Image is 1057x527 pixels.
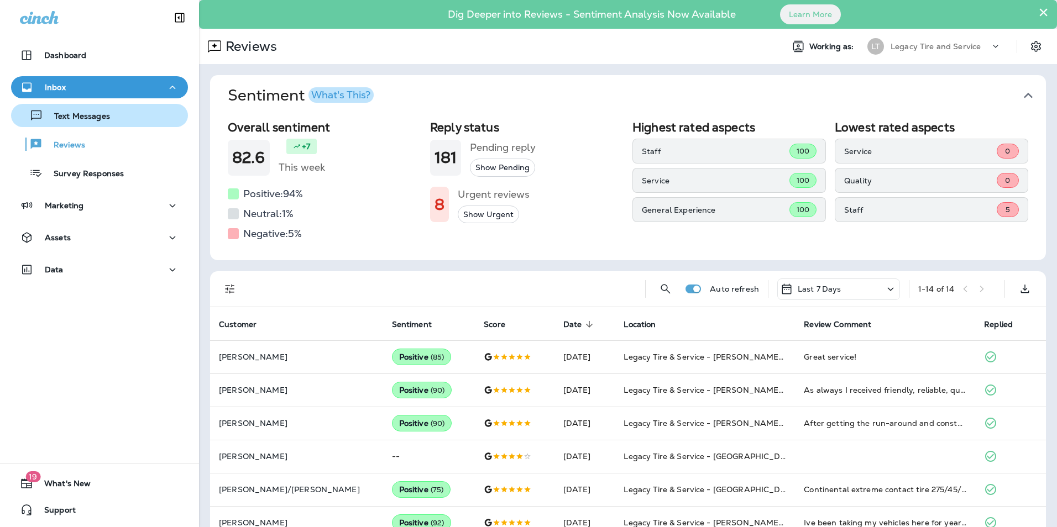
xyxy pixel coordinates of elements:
p: [PERSON_NAME] [219,352,374,361]
span: Support [33,505,76,519]
td: -- [383,440,475,473]
h5: Pending reply [470,139,536,156]
p: Inbox [45,83,66,92]
span: ( 75 ) [431,485,444,494]
p: Text Messages [43,112,110,122]
p: Assets [45,233,71,242]
button: Learn More [780,4,841,24]
button: Close [1038,3,1049,21]
h5: This week [279,159,325,176]
p: Auto refresh [710,284,759,293]
span: 0 [1005,146,1010,156]
div: As always I received friendly, reliable, quick, and honest service. [804,384,966,396]
p: Dashboard [44,51,86,60]
div: What's This? [311,90,370,100]
h1: 82.6 [232,149,265,167]
p: [PERSON_NAME] [219,419,374,428]
h1: 8 [435,196,444,214]
div: SentimentWhat's This? [210,116,1046,260]
p: Reviews [43,140,85,151]
td: [DATE] [554,373,615,407]
span: Customer [219,319,271,329]
span: ( 90 ) [431,386,445,395]
div: Continental extreme contact tire 275/45/21 on a cx90. We are very pleased [804,484,966,495]
td: [DATE] [554,407,615,440]
span: Working as: [809,42,856,51]
button: 19What's New [11,472,188,494]
span: Replied [984,319,1027,329]
p: [PERSON_NAME] [219,518,374,527]
button: Inbox [11,76,188,98]
button: Show Pending [470,159,535,177]
span: Legacy Tire & Service - [GEOGRAPHIC_DATA] (formerly Chalkville Auto & Tire Service) [624,451,954,461]
span: Legacy Tire & Service - [PERSON_NAME] (formerly Chelsea Tire Pros) [624,385,890,395]
h1: Sentiment [228,86,374,105]
span: Sentiment [392,320,432,329]
h5: Positive: 94 % [243,185,303,203]
h1: 181 [435,149,457,167]
button: Reviews [11,133,188,156]
h2: Highest rated aspects [632,120,826,134]
p: Survey Responses [43,169,124,180]
p: [PERSON_NAME]/[PERSON_NAME] [219,485,374,494]
button: Text Messages [11,104,188,127]
p: +7 [302,141,310,152]
span: Location [624,320,656,329]
span: 0 [1005,176,1010,185]
span: ( 85 ) [431,352,444,362]
span: Score [484,320,505,329]
div: After getting the run-around and constant changes from the quoted price from their competition, I... [804,418,966,429]
button: Filters [219,278,241,300]
p: [PERSON_NAME] [219,452,374,461]
p: Reviews [221,38,277,55]
p: Staff [642,147,789,156]
button: SentimentWhat's This? [219,75,1055,116]
h5: Negative: 5 % [243,225,302,243]
span: Review Comment [804,319,886,329]
span: Legacy Tire & Service - [GEOGRAPHIC_DATA] (formerly Chalkville Auto & Tire Service) [624,484,954,494]
span: Date [563,319,596,329]
div: 1 - 14 of 14 [918,284,954,293]
button: Search Reviews [655,278,677,300]
span: Sentiment [392,319,446,329]
span: Replied [984,320,1013,329]
button: Data [11,259,188,281]
span: Score [484,319,520,329]
p: General Experience [642,205,789,214]
div: Positive [392,349,452,365]
span: Legacy Tire & Service - [PERSON_NAME] (formerly Chelsea Tire Pros) [624,352,890,362]
td: [DATE] [554,440,615,473]
div: LT [867,38,884,55]
span: 100 [797,146,809,156]
p: Legacy Tire and Service [891,42,981,51]
p: Last 7 Days [798,284,841,293]
h5: Urgent reviews [458,186,530,203]
span: Customer [219,320,257,329]
p: Quality [844,176,997,185]
h2: Reply status [430,120,624,134]
span: 100 [797,205,809,214]
h5: Neutral: 1 % [243,205,294,223]
span: Legacy Tire & Service - [PERSON_NAME] (formerly Chelsea Tire Pros) [624,418,890,428]
button: What's This? [308,87,374,103]
div: Positive [392,481,451,498]
span: Review Comment [804,320,871,329]
p: [PERSON_NAME] [219,386,374,394]
span: ( 90 ) [431,419,445,428]
button: Marketing [11,194,188,217]
button: Survey Responses [11,161,188,185]
span: What's New [33,479,91,492]
p: Service [844,147,997,156]
h2: Overall sentiment [228,120,421,134]
span: 100 [797,176,809,185]
div: Great service! [804,351,966,362]
div: Positive [392,415,452,431]
td: [DATE] [554,340,615,373]
span: 19 [25,471,40,482]
span: Location [624,319,670,329]
div: Positive [392,382,452,398]
button: Show Urgent [458,205,519,224]
p: Service [642,176,789,185]
p: Dig Deeper into Reviews - Sentiment Analysis Now Available [416,13,768,16]
h2: Lowest rated aspects [835,120,1028,134]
